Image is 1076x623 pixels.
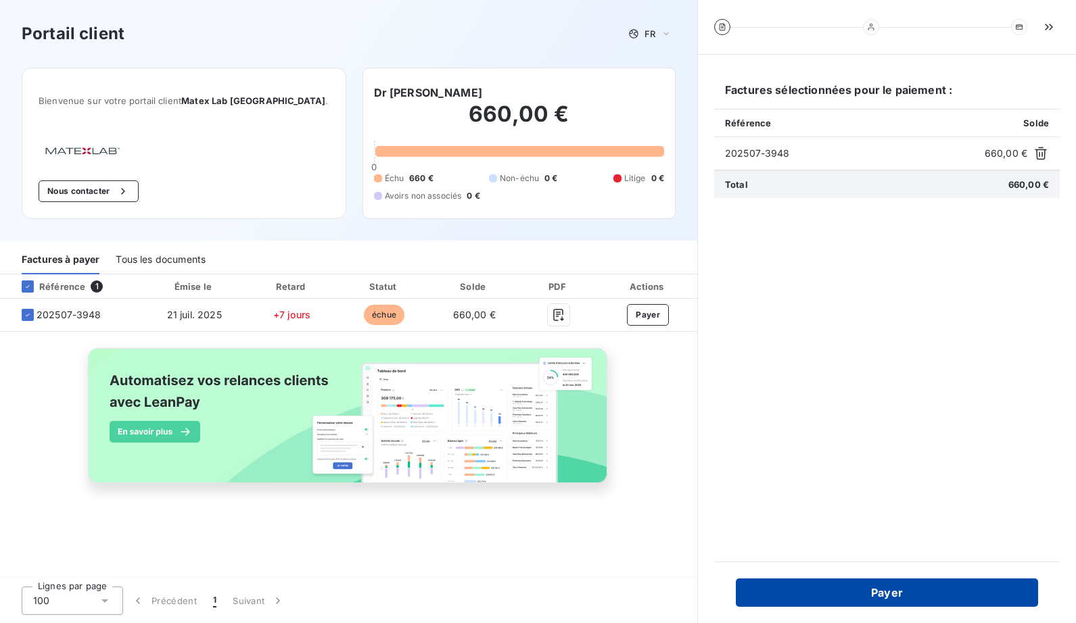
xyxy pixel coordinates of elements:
[374,84,482,101] h6: Dr [PERSON_NAME]
[651,172,664,184] span: 0 €
[725,179,748,190] span: Total
[364,305,404,325] span: échue
[39,180,139,202] button: Nous contacter
[205,587,225,615] button: 1
[116,246,206,274] div: Tous les documents
[33,594,49,607] span: 100
[225,587,293,615] button: Suivant
[39,141,125,159] img: Company logo
[385,172,404,184] span: Échu
[273,309,310,320] span: +7 jours
[409,172,434,184] span: 660 €
[213,594,216,607] span: 1
[167,309,222,320] span: 21 juil. 2025
[371,161,377,172] span: 0
[985,147,1027,160] span: 660,00 €
[1023,118,1049,128] span: Solde
[342,280,427,293] div: Statut
[521,280,596,293] div: PDF
[22,22,124,46] h3: Portail client
[725,118,771,128] span: Référence
[181,95,325,106] span: Matex Lab [GEOGRAPHIC_DATA]
[645,28,655,39] span: FR
[385,190,462,202] span: Avoirs non associés
[374,101,665,141] h2: 660,00 €
[22,246,99,274] div: Factures à payer
[76,340,622,506] img: banner
[453,309,496,320] span: 660,00 €
[500,172,539,184] span: Non-échu
[432,280,515,293] div: Solde
[248,280,335,293] div: Retard
[736,578,1038,607] button: Payer
[544,172,557,184] span: 0 €
[91,280,103,293] span: 1
[11,280,85,293] div: Référence
[467,190,479,202] span: 0 €
[37,308,101,322] span: 202507-3948
[39,95,329,106] span: Bienvenue sur votre portail client .
[146,280,242,293] div: Émise le
[601,280,695,293] div: Actions
[1008,179,1049,190] span: 660,00 €
[627,304,669,326] button: Payer
[624,172,646,184] span: Litige
[714,82,1060,109] h6: Factures sélectionnées pour le paiement :
[725,147,979,160] span: 202507-3948
[123,587,205,615] button: Précédent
